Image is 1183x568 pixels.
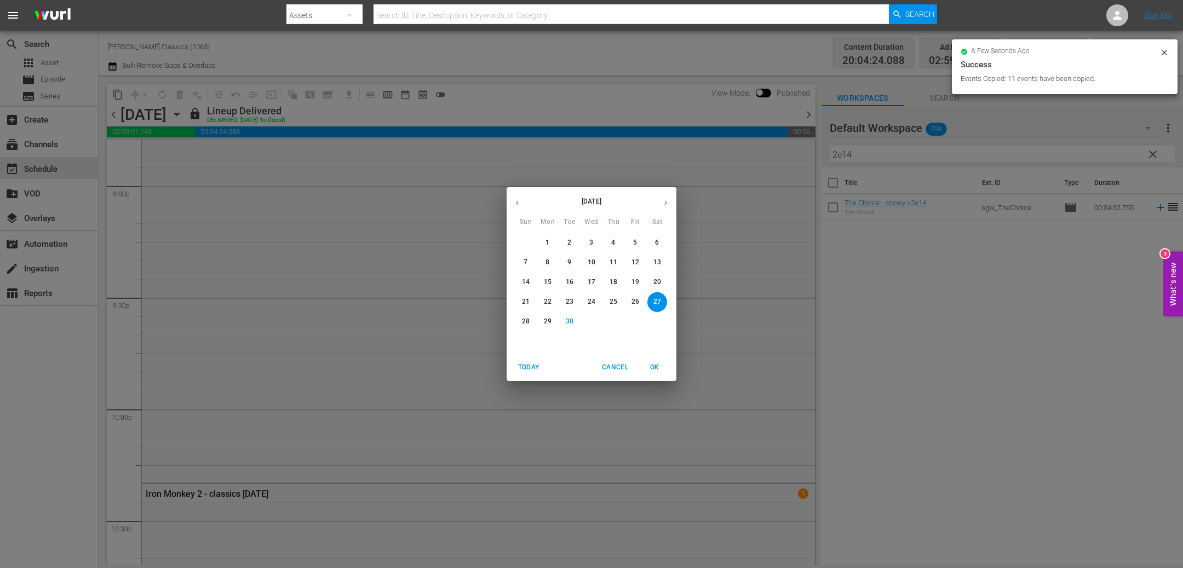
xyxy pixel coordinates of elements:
span: Fri [625,217,645,228]
p: 7 [524,258,527,267]
button: 29 [538,312,558,332]
button: 8 [538,253,558,273]
div: Events Copied: 11 events have been copied. [961,73,1157,84]
p: 20 [653,277,661,287]
button: 27 [647,292,667,312]
p: 1 [545,238,549,247]
p: 13 [653,258,661,267]
p: 30 [566,317,573,326]
p: 6 [655,238,659,247]
p: [DATE] [528,196,655,206]
span: OK [641,362,668,373]
button: OK [637,358,672,376]
span: Tue [560,217,579,228]
span: Thu [604,217,623,228]
button: 18 [604,273,623,292]
p: 21 [522,297,530,306]
p: 8 [545,258,549,267]
span: menu [7,9,20,22]
button: 24 [582,292,601,312]
p: 12 [631,258,639,267]
button: 6 [647,233,667,253]
p: 16 [566,277,573,287]
button: 25 [604,292,623,312]
button: 16 [560,273,579,292]
p: 29 [544,317,552,326]
p: 18 [610,277,617,287]
p: 23 [566,297,573,306]
button: 12 [625,253,645,273]
p: 24 [588,297,595,306]
p: 14 [522,277,530,287]
button: 13 [647,253,667,273]
button: Open Feedback Widget [1163,252,1183,317]
button: 1 [538,233,558,253]
button: 4 [604,233,623,253]
p: 15 [544,277,552,287]
button: 26 [625,292,645,312]
p: 10 [588,258,595,267]
button: Cancel [598,358,633,376]
img: ans4CAIJ8jUAAAAAAAAAAAAAAAAAAAAAAAAgQb4GAAAAAAAAAAAAAAAAAAAAAAAAJMjXAAAAAAAAAAAAAAAAAAAAAAAAgAT5G... [26,3,79,28]
button: 23 [560,292,579,312]
button: 7 [516,253,536,273]
p: 25 [610,297,617,306]
div: 3 [1161,250,1169,258]
button: 14 [516,273,536,292]
span: Sat [647,217,667,228]
button: 11 [604,253,623,273]
span: Search [905,4,934,24]
p: 2 [567,238,571,247]
span: Sun [516,217,536,228]
p: 4 [611,238,615,247]
button: 22 [538,292,558,312]
p: 11 [610,258,617,267]
span: Wed [582,217,601,228]
p: 5 [633,238,637,247]
button: 2 [560,233,579,253]
button: 3 [582,233,601,253]
span: a few seconds ago [971,47,1030,56]
button: Today [511,358,546,376]
button: 21 [516,292,536,312]
p: 19 [631,277,639,287]
p: 22 [544,297,552,306]
button: 30 [560,312,579,332]
span: Today [515,362,542,373]
button: 19 [625,273,645,292]
p: 26 [631,297,639,306]
span: Mon [538,217,558,228]
button: 17 [582,273,601,292]
a: Sign Out [1144,11,1173,20]
button: 15 [538,273,558,292]
div: Success [961,58,1169,71]
button: 9 [560,253,579,273]
button: 20 [647,273,667,292]
p: 9 [567,258,571,267]
p: 28 [522,317,530,326]
button: 10 [582,253,601,273]
p: 27 [653,297,661,306]
button: 28 [516,312,536,332]
p: 17 [588,277,595,287]
p: 3 [589,238,593,247]
button: 5 [625,233,645,253]
span: Cancel [602,362,628,373]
